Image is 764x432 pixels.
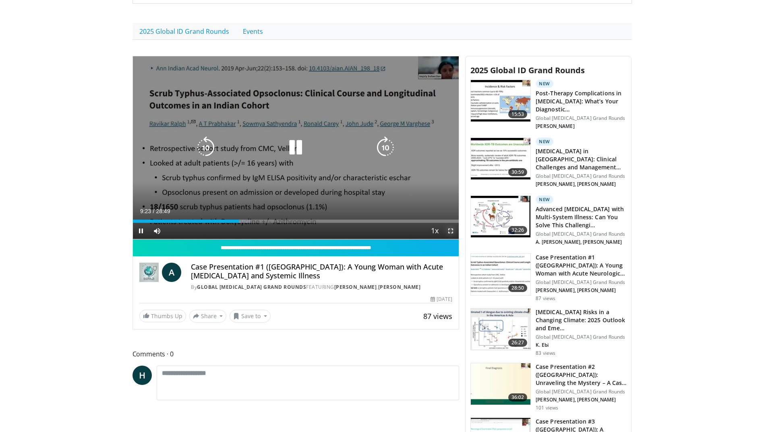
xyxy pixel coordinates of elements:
p: Global [MEDICAL_DATA] Grand Rounds [536,173,626,179]
span: 30:59 [508,168,528,176]
button: Save to [230,310,271,323]
button: Share [189,310,227,323]
a: [PERSON_NAME] [378,284,421,290]
h3: Post-Therapy Complications in [MEDICAL_DATA]: What’s Your Diagnostic… [536,89,626,113]
h3: [MEDICAL_DATA] Risks in a Changing Climate: 2025 Outlook and Eme… [536,308,626,332]
a: 28:50 Case Presentation #1 ([GEOGRAPHIC_DATA]): A Young Woman with Acute Neurologic Ma… Global [M... [470,253,626,302]
span: 87 views [423,311,452,321]
a: Events [236,23,270,40]
a: Thumbs Up [139,310,186,322]
img: Global Infectious Diseases Grand Rounds [139,263,159,282]
p: New [536,80,553,88]
a: 32:26 New Advanced [MEDICAL_DATA] with Multi-System Illness: Can You Solve This Challengi… Global... [470,195,626,247]
span: 2025 Global ID Grand Rounds [470,65,585,76]
button: Pause [133,223,149,239]
p: Global [MEDICAL_DATA] Grand Rounds [536,115,626,121]
span: 32:26 [508,226,528,234]
button: Fullscreen [443,223,459,239]
img: 59582ebc-6c08-4029-9cff-a4c7f47bcb38.150x105_q85_crop-smart_upscale.jpg [471,196,530,238]
p: [PERSON_NAME], [PERSON_NAME] [536,397,626,403]
h3: Advanced [MEDICAL_DATA] with Multi-System Illness: Can You Solve This Challengi… [536,205,626,229]
button: Playback Rate [427,223,443,239]
h4: Case Presentation #1 ([GEOGRAPHIC_DATA]): A Young Woman with Acute [MEDICAL_DATA] and Systemic Il... [191,263,452,280]
img: f7c21533-5b7b-42c7-a86c-6aa2c98f675d.150x105_q85_crop-smart_upscale.jpg [471,138,530,180]
div: [DATE] [431,296,452,303]
p: 83 views [536,350,555,356]
span: / [153,208,155,214]
p: Global [MEDICAL_DATA] Grand Rounds [536,279,626,286]
h3: Case Presentation #1 ([GEOGRAPHIC_DATA]): A Young Woman with Acute Neurologic Ma… [536,253,626,278]
a: H [133,366,152,385]
p: Global [MEDICAL_DATA] Grand Rounds [536,231,626,237]
a: A [162,263,181,282]
p: [PERSON_NAME], [PERSON_NAME] [536,181,626,187]
a: 15:53 New Post-Therapy Complications in [MEDICAL_DATA]: What’s Your Diagnostic… Global [MEDICAL_D... [470,80,626,131]
a: Global [MEDICAL_DATA] Grand Rounds [197,284,306,290]
a: 26:27 [MEDICAL_DATA] Risks in a Changing Climate: 2025 Outlook and Eme… Global [MEDICAL_DATA] Gra... [470,308,626,356]
a: 30:59 New [MEDICAL_DATA] in [GEOGRAPHIC_DATA]: Clinical Challenges and Management Strategi… Globa... [470,138,626,189]
p: Global [MEDICAL_DATA] Grand Rounds [536,334,626,340]
span: 9:23 [140,208,151,214]
a: 2025 Global ID Grand Rounds [133,23,236,40]
span: 26:27 [508,339,528,347]
span: 36:02 [508,393,528,401]
p: [PERSON_NAME] [536,123,626,130]
img: 879efc89-e195-4b6b-82b4-d38aa4d83a83.150x105_q85_crop-smart_upscale.jpg [471,363,530,405]
img: aa92fd1c-86de-4662-8ede-4a1f61740945.150x105_q85_crop-smart_upscale.jpg [471,80,530,122]
p: K. Ebi [536,342,626,348]
img: 153ea946-f85e-44d0-ba3b-29b2d507bd27.150x105_q85_crop-smart_upscale.jpg [471,254,530,296]
p: [PERSON_NAME], [PERSON_NAME] [536,287,626,294]
video-js: Video Player [133,56,459,240]
p: New [536,195,553,204]
span: 28:50 [508,284,528,292]
span: 15:53 [508,110,528,118]
p: 101 views [536,405,558,411]
h3: [MEDICAL_DATA] in [GEOGRAPHIC_DATA]: Clinical Challenges and Management Strategi… [536,147,626,171]
p: 87 views [536,295,555,302]
p: New [536,138,553,146]
a: 36:02 Case Presentation #2 ([GEOGRAPHIC_DATA]): Unraveling the Mystery – A Cas… Global [MEDICAL_D... [470,363,626,411]
button: Mute [149,223,165,239]
p: Global [MEDICAL_DATA] Grand Rounds [536,389,626,395]
div: Progress Bar [133,220,459,223]
span: 28:49 [156,208,170,214]
div: By FEATURING , [191,284,452,291]
a: [PERSON_NAME] [334,284,377,290]
img: 379f73db-1b2f-4a88-bc0a-c66465a3762a.150x105_q85_crop-smart_upscale.jpg [471,309,530,350]
span: Comments 0 [133,349,460,359]
h3: Case Presentation #2 ([GEOGRAPHIC_DATA]): Unraveling the Mystery – A Cas… [536,363,626,387]
p: A. [PERSON_NAME], [PERSON_NAME] [536,239,626,245]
